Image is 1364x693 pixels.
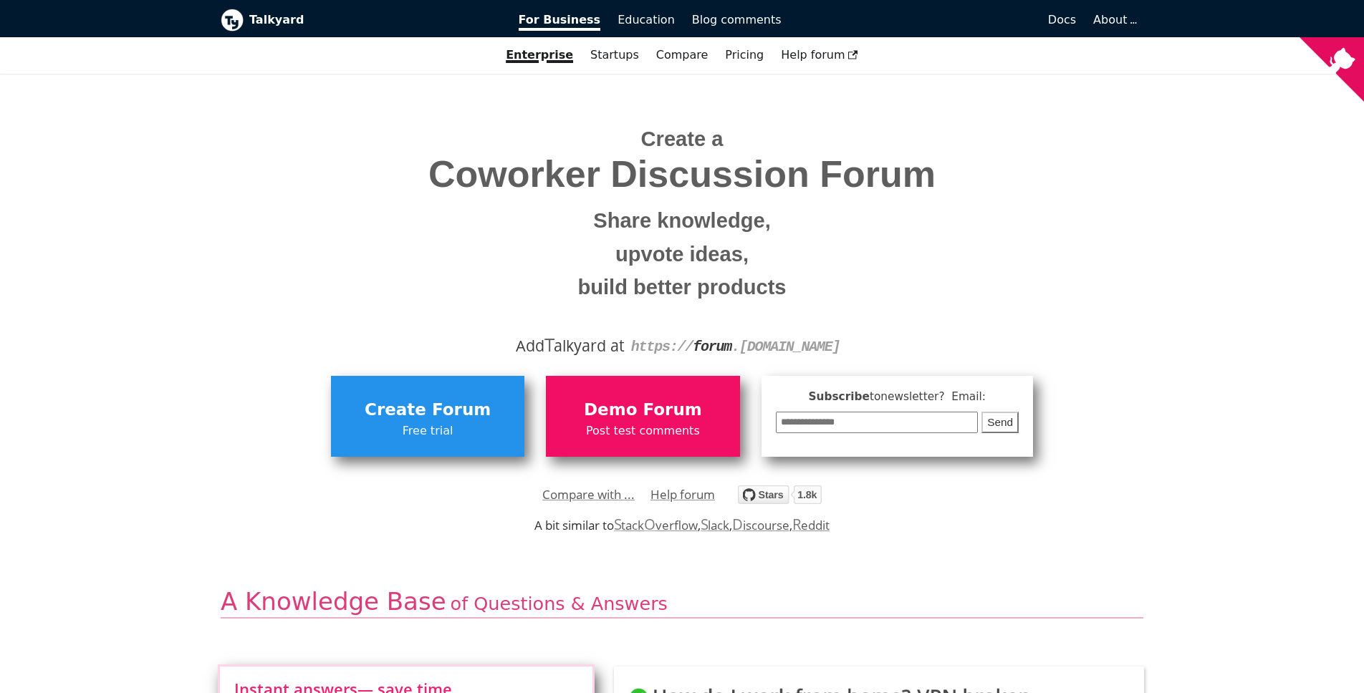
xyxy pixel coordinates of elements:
span: Post test comments [553,422,732,440]
img: Talkyard logo [221,9,244,31]
a: Pricing [716,43,772,67]
a: Slack [701,517,729,533]
a: Enterprise [497,43,582,67]
a: Help forum [772,43,867,67]
span: For Business [519,13,601,31]
span: Blog comments [692,13,782,26]
span: Education [618,13,675,26]
b: Talkyard [249,11,499,29]
span: S [614,514,622,534]
a: Star debiki/talkyard on GitHub [738,488,822,508]
div: Add alkyard at [231,334,1133,358]
a: Demo ForumPost test comments [546,376,739,456]
span: O [644,514,655,534]
span: Free trial [338,422,517,440]
span: Create Forum [338,397,517,424]
a: Education [609,8,683,32]
a: Talkyard logoTalkyard [221,9,499,31]
a: Compare with ... [542,484,635,505]
a: Blog comments [683,8,790,32]
span: of Questions & Answers [451,593,668,614]
button: Send [981,412,1019,434]
a: For Business [510,8,610,32]
img: talkyard.svg [738,485,822,504]
small: build better products [231,271,1133,304]
span: T [544,331,554,357]
strong: forum [693,339,731,355]
h2: A Knowledge Base [221,586,1143,619]
a: Reddit [792,517,830,533]
span: Coworker Discussion Forum [231,154,1133,195]
a: Create ForumFree trial [331,376,524,456]
code: https:// . [DOMAIN_NAME] [631,339,840,355]
a: Discourse [732,517,789,533]
a: Startups [582,43,648,67]
small: Share knowledge, [231,204,1133,238]
span: S [701,514,709,534]
span: R [792,514,802,534]
span: Help forum [781,48,858,62]
small: upvote ideas, [231,238,1133,271]
a: Docs [790,8,1085,32]
a: Compare [656,48,709,62]
a: StackOverflow [614,517,698,533]
span: Create a [641,127,724,150]
span: D [732,514,743,534]
span: Subscribe [776,388,1019,406]
a: About [1093,13,1135,26]
span: Docs [1048,13,1076,26]
span: to newsletter ? Email: [870,390,986,403]
a: Help forum [650,484,715,505]
span: Demo Forum [553,397,732,424]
